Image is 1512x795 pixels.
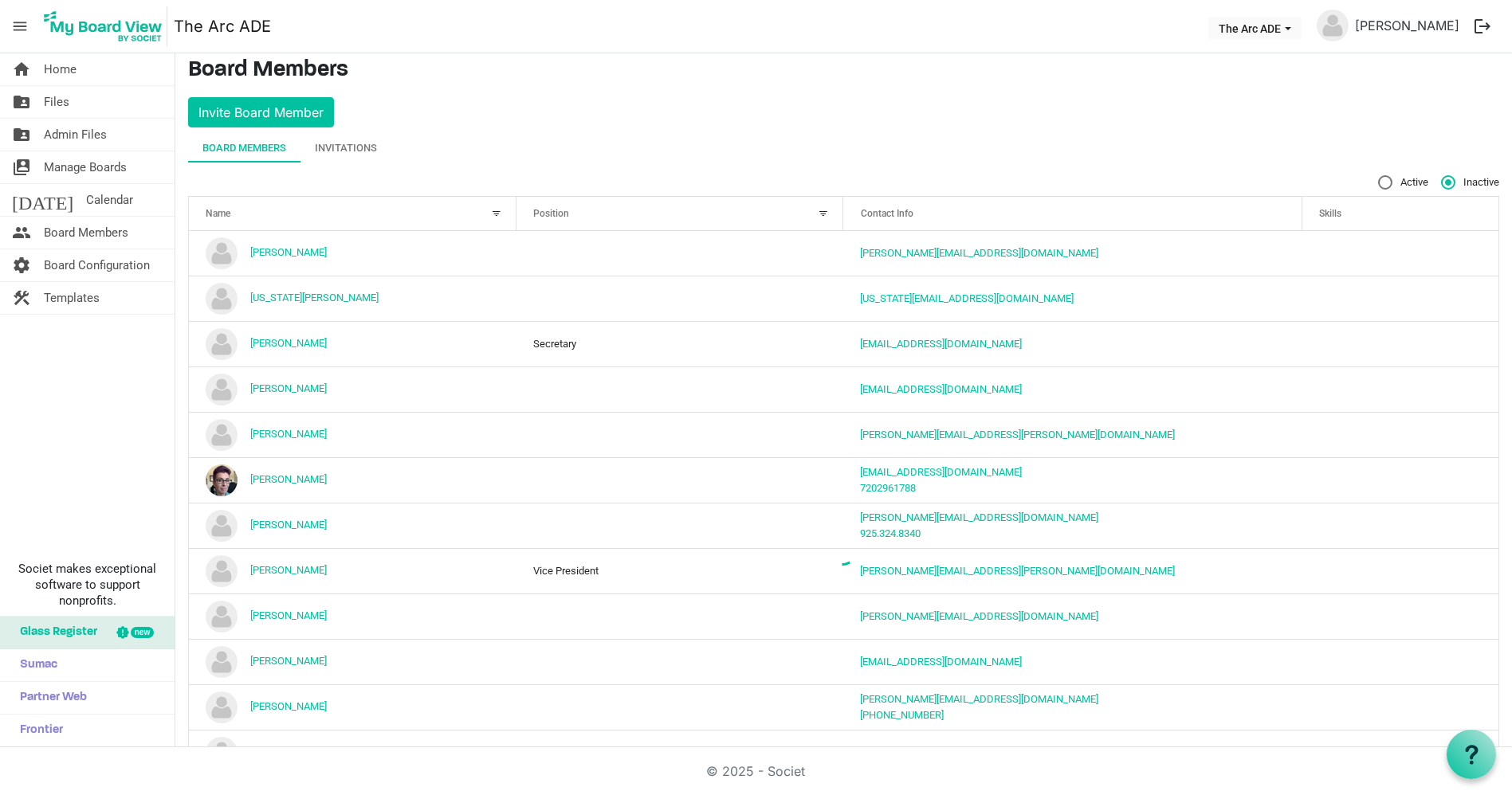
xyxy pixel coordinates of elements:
span: Manage Boards [44,151,127,183]
div: tab-header [188,134,1499,163]
button: logout [1466,10,1499,43]
button: The Arc ADE dropdownbutton [1208,17,1302,39]
span: Societ makes exceptional software to support nonprofits. [7,561,167,609]
span: Calendar [86,184,133,216]
h3: Board Members [188,57,1499,84]
span: Board Members [44,217,128,249]
span: Frontier [12,715,63,746]
img: no-profile-picture.svg [1317,10,1349,41]
span: home [12,53,31,85]
span: Files [44,86,69,118]
span: Board Configuration [44,249,150,281]
span: Active [1378,175,1428,190]
span: Inactive [1441,175,1499,190]
span: folder_shared [12,86,31,118]
span: switch_account [12,151,31,183]
span: Glass Register [12,617,97,648]
span: settings [12,249,31,281]
a: The Arc ADE [174,10,271,42]
span: Sumac [12,649,57,681]
div: new [131,627,154,638]
span: Templates [44,282,100,314]
span: people [12,217,31,249]
div: Invitations [315,140,377,156]
img: My Board View Logo [39,6,167,46]
span: [DATE] [12,184,73,216]
span: menu [5,11,35,41]
span: construction [12,282,31,314]
a: [PERSON_NAME] [1349,10,1466,41]
a: © 2025 - Societ [707,763,806,779]
span: Admin Files [44,119,107,151]
span: Home [44,53,77,85]
span: Partner Web [12,682,87,714]
div: Board Members [202,140,286,156]
button: Invite Board Member [188,97,334,127]
span: folder_shared [12,119,31,151]
a: My Board View Logo [39,6,174,46]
